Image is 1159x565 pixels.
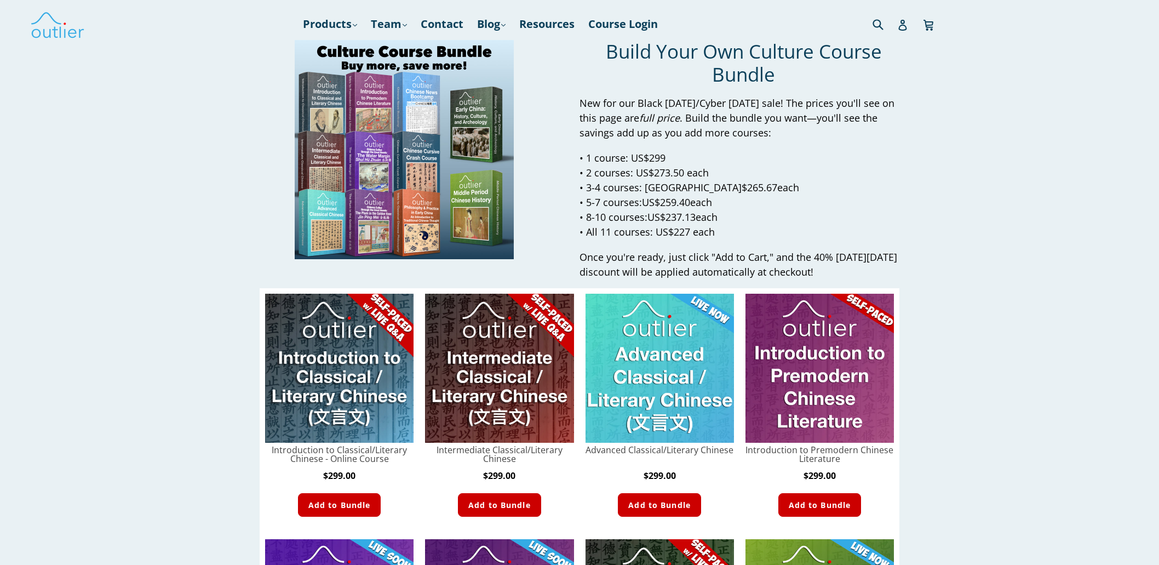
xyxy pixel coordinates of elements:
button: Add to Bundle [298,493,381,517]
span: $ [483,470,488,482]
span: $ [804,470,808,482]
p: New for our Black [DATE]/Cyber [DATE] sale! The prices you'll see on this page are . Build the bu... [579,96,908,140]
span: Add to Bundle [308,499,371,511]
a: Team [365,14,412,34]
a: Blog [472,14,511,34]
span: $ [644,470,649,482]
em: full price [639,111,680,124]
a: Resources [514,14,580,34]
span: Add to Bundle [468,499,531,511]
img: Advanced Classical/Literary Chinese [586,294,734,442]
img: Build Your Own Culture Course Bundle [295,40,514,259]
span: $ [323,470,328,482]
b: 299.00 [323,470,355,482]
b: 299.00 [483,470,515,482]
button: Add to Bundle [618,493,701,517]
input: Search [870,13,900,35]
img: Outlier Linguistics [30,8,85,40]
button: Add to Bundle [458,493,541,517]
img: Introduction to Classical/Literary Chinese - Online Course [265,294,414,442]
h1: Build Your Own Culture Course Bundle [579,40,908,86]
p: Once you're ready, just click "Add to Cart," and the 40% [DATE][DATE] discount will be applied au... [579,250,908,279]
img: Intermediate Classical/Literary Chinese [425,294,573,442]
a: Products [297,14,363,34]
img: Introduction to Premodern Chinese Literature [745,294,894,442]
a: Introduction to Premodern Chinese Literature [745,446,894,463]
p: • 1 course: US$299 • 2 courses: US$273.50 each • 3-4 courses: [GEOGRAPHIC_DATA] $265.67 each • 5-... [579,151,908,239]
a: Contact [415,14,469,34]
a: Advanced Classical/Literary Chinese [586,446,734,454]
a: Introduction to Classical/Literary Chinese - Online Course [265,446,414,463]
b: 299.00 [804,470,836,482]
span: Add to Bundle [628,499,691,511]
a: Course Login [583,14,663,34]
button: Add to Bundle [778,493,862,517]
a: Intermediate Classical/Literary Chinese [425,446,573,463]
b: 299.00 [644,470,676,482]
span: Add to Bundle [789,499,851,511]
